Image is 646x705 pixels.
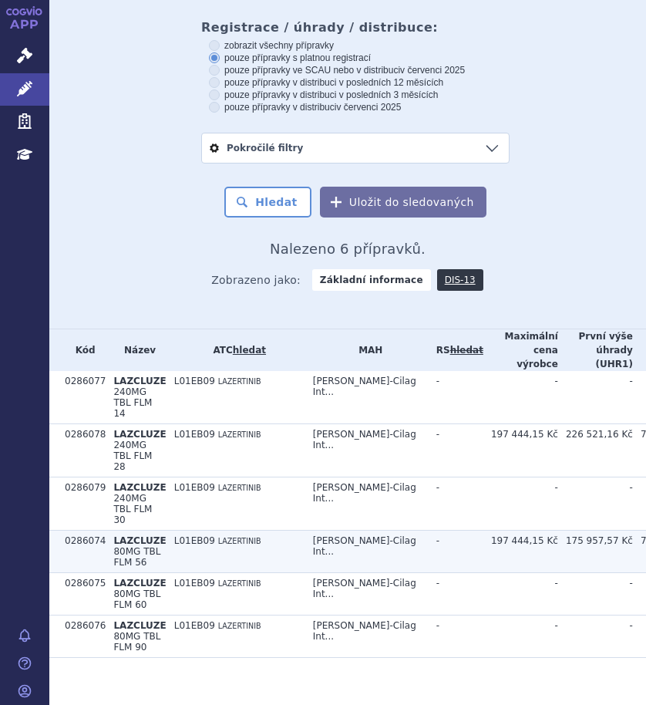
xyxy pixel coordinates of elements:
span: v červenci 2025 [336,102,401,113]
td: 0286075 [57,573,106,616]
th: RS [429,329,483,371]
span: Zobrazeno jako: [211,269,301,291]
th: MAH [305,329,429,371]
span: LAZERTINIB [218,430,261,439]
td: [PERSON_NAME]-Cilag Int... [305,616,429,658]
td: - [558,616,633,658]
label: pouze přípravky s platnou registrací [209,52,502,64]
td: 175 957,57 Kč [558,531,633,573]
label: zobrazit všechny přípravky [209,39,502,52]
td: - [429,531,483,573]
td: 0286076 [57,616,106,658]
td: - [483,371,558,424]
th: První výše úhrady (UHR1) [558,329,633,371]
td: - [483,616,558,658]
h3: Registrace / úhrady / distribuce: [201,20,510,35]
span: 240MG TBL FLM 30 [113,493,152,525]
th: ATC [167,329,305,371]
label: pouze přípravky ve SCAU nebo v distribuci [209,64,502,76]
td: - [483,573,558,616]
td: [PERSON_NAME]-Cilag Int... [305,531,429,573]
span: Nalezeno 6 přípravků. [270,241,426,257]
th: Maximální cena výrobce [483,329,558,371]
a: DIS-13 [437,269,483,291]
td: - [558,371,633,424]
span: LAZCLUZE [113,620,166,631]
th: Kód [57,329,106,371]
td: - [429,424,483,477]
td: - [483,477,558,531]
button: Uložit do sledovaných [320,187,486,218]
span: 80MG TBL FLM 56 [113,546,160,568]
span: 80MG TBL FLM 90 [113,631,160,653]
label: pouze přípravky v distribuci [209,101,502,113]
td: - [429,477,483,531]
span: LAZERTINIB [218,622,261,630]
span: v červenci 2025 [400,65,465,76]
td: - [558,477,633,531]
span: LAZERTINIB [218,579,261,588]
a: Pokročilé filtry [202,133,509,163]
span: L01EB09 [174,376,215,386]
span: 240MG TBL FLM 14 [113,386,152,419]
span: L01EB09 [174,578,215,589]
td: 226 521,16 Kč [558,424,633,477]
span: LAZERTINIB [218,537,261,545]
span: LAZCLUZE [113,482,166,493]
span: 240MG TBL FLM 28 [113,440,152,472]
td: [PERSON_NAME]-Cilag Int... [305,477,429,531]
span: LAZERTINIB [218,377,261,386]
a: hledat [233,345,266,356]
td: [PERSON_NAME]-Cilag Int... [305,424,429,477]
label: pouze přípravky v distribuci v posledních 3 měsících [209,89,502,101]
strong: Základní informace [312,269,431,291]
del: hledat [450,345,483,356]
td: 0286079 [57,477,106,531]
span: L01EB09 [174,535,215,546]
span: LAZCLUZE [113,429,166,440]
label: pouze přípravky v distribuci v posledních 12 měsících [209,76,502,89]
span: L01EB09 [174,429,215,440]
span: LAZCLUZE [113,376,166,386]
a: vyhledávání neobsahuje žádnou platnou referenční skupinu [450,345,483,356]
td: 0286078 [57,424,106,477]
span: L01EB09 [174,620,215,631]
td: - [429,573,483,616]
td: 197 444,15 Kč [483,531,558,573]
td: [PERSON_NAME]-Cilag Int... [305,371,429,424]
td: 0286077 [57,371,106,424]
span: L01EB09 [174,482,215,493]
td: 197 444,15 Kč [483,424,558,477]
span: 80MG TBL FLM 60 [113,589,160,610]
span: LAZCLUZE [113,578,166,589]
td: - [558,573,633,616]
span: LAZERTINIB [218,484,261,492]
td: - [429,616,483,658]
td: - [429,371,483,424]
td: 0286074 [57,531,106,573]
button: Hledat [224,187,311,218]
td: [PERSON_NAME]-Cilag Int... [305,573,429,616]
th: Název [106,329,166,371]
span: LAZCLUZE [113,535,166,546]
